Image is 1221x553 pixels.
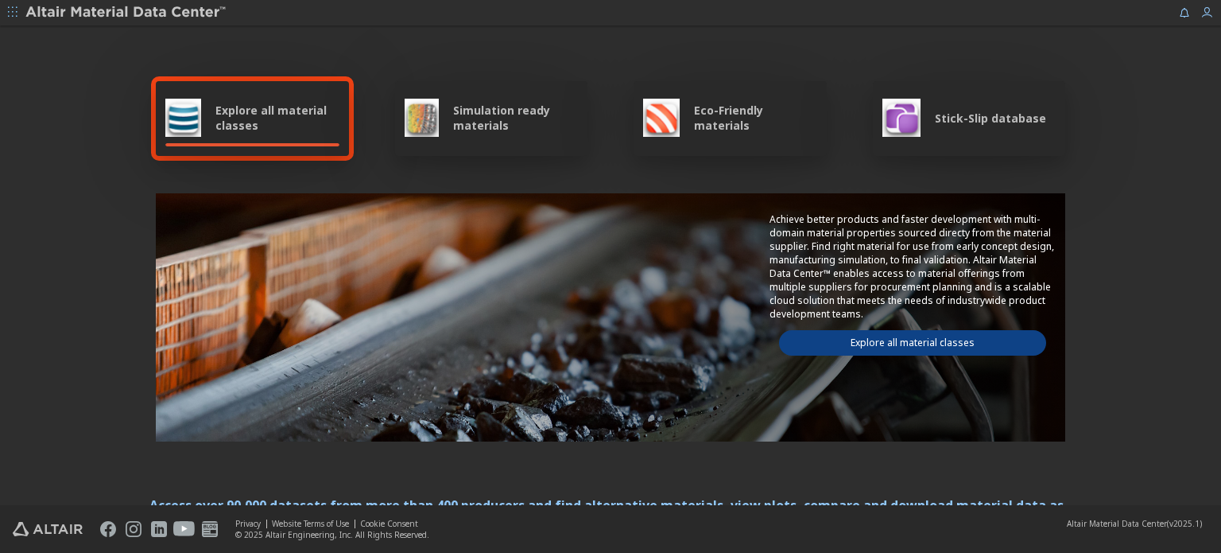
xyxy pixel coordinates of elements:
img: Altair Engineering [13,522,83,536]
a: Explore all material classes [779,330,1046,356]
p: Achieve better products and faster development with multi-domain material properties sourced dire... [769,212,1056,321]
span: Explore all material classes [215,103,339,133]
a: Cookie Consent [360,518,418,529]
img: Stick-Slip database [882,99,921,137]
a: Privacy [235,518,261,529]
span: Eco-Friendly materials [694,103,816,133]
div: Access over 90,000 datasets from more than 400 producers and find alternative materials, view plo... [149,496,1072,534]
img: Altair Material Data Center [25,5,228,21]
div: (v2025.1) [1067,518,1202,529]
img: Simulation ready materials [405,99,439,137]
div: © 2025 Altair Engineering, Inc. All Rights Reserved. [235,529,429,540]
span: Stick-Slip database [935,111,1046,126]
img: Explore all material classes [165,99,201,137]
img: Eco-Friendly materials [643,99,680,137]
span: Altair Material Data Center [1067,518,1167,529]
span: Simulation ready materials [453,103,578,133]
a: Website Terms of Use [272,518,349,529]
